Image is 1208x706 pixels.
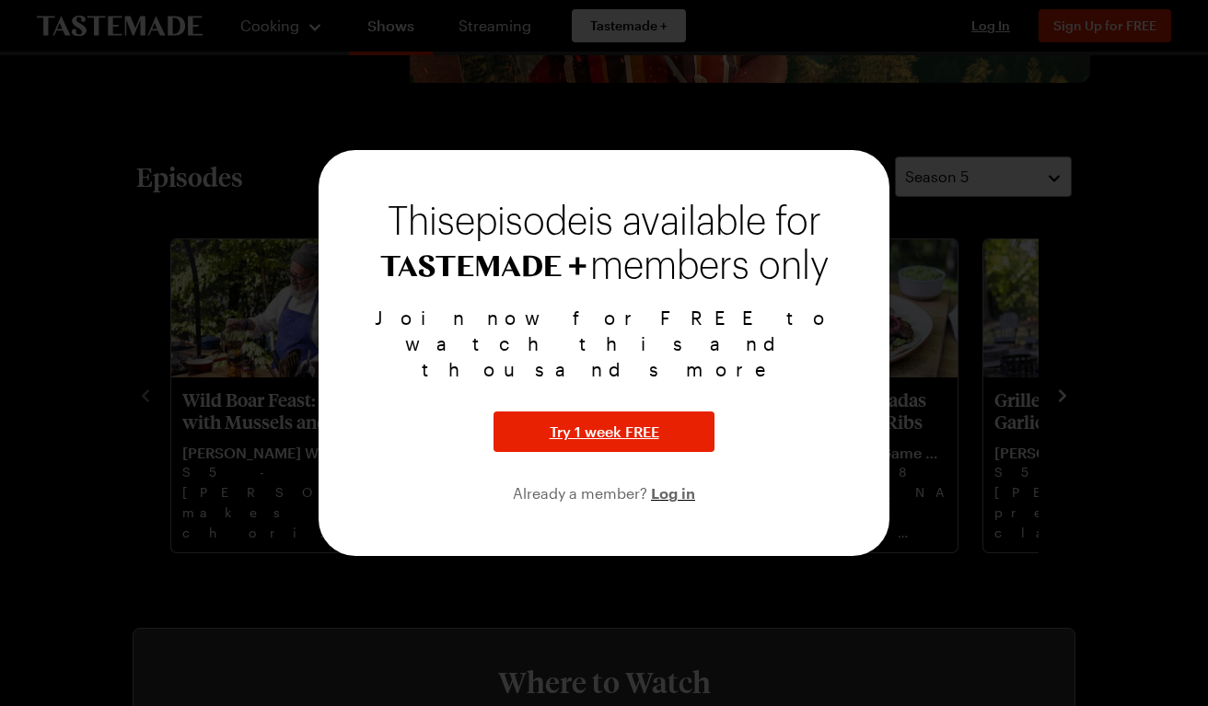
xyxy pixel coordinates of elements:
[513,484,651,502] span: Already a member?
[550,421,659,443] span: Try 1 week FREE
[388,203,821,240] span: This episode is available for
[590,246,829,286] span: members only
[494,411,714,452] button: Try 1 week FREE
[380,255,587,277] img: Tastemade+
[651,481,695,503] button: Log in
[341,305,867,382] p: Join now for FREE to watch this and thousands more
